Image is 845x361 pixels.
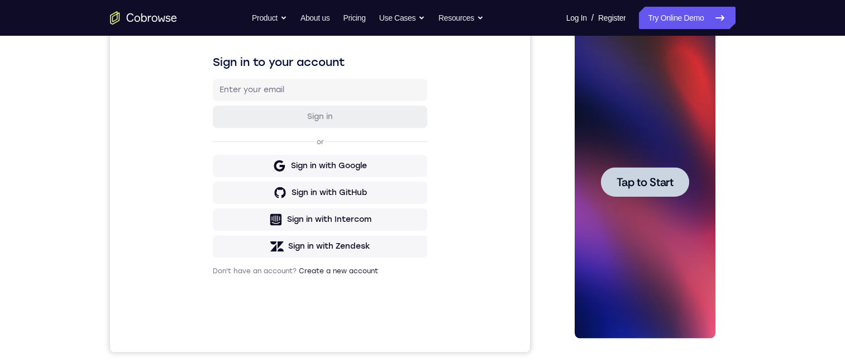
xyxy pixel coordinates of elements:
a: Register [598,7,626,29]
button: Tap to Start [35,150,123,179]
a: Log In [566,7,587,29]
span: Tap to Start [50,159,107,170]
button: Sign in with Zendesk [103,258,317,280]
p: or [204,160,216,169]
a: Go to the home page [110,11,177,25]
button: Sign in with Google [103,177,317,199]
button: Resources [438,7,484,29]
a: Pricing [343,7,365,29]
a: Create a new account [189,289,268,297]
button: Sign in with GitHub [103,204,317,226]
p: Don't have an account? [103,289,317,298]
a: Try Online Demo [639,7,735,29]
a: About us [300,7,330,29]
span: / [591,11,594,25]
button: Product [252,7,287,29]
button: Use Cases [379,7,425,29]
div: Sign in with Intercom [177,236,261,248]
div: Sign in with Google [181,183,257,194]
div: Sign in with Zendesk [178,263,260,274]
button: Sign in with Intercom [103,231,317,253]
div: Sign in with GitHub [182,210,257,221]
